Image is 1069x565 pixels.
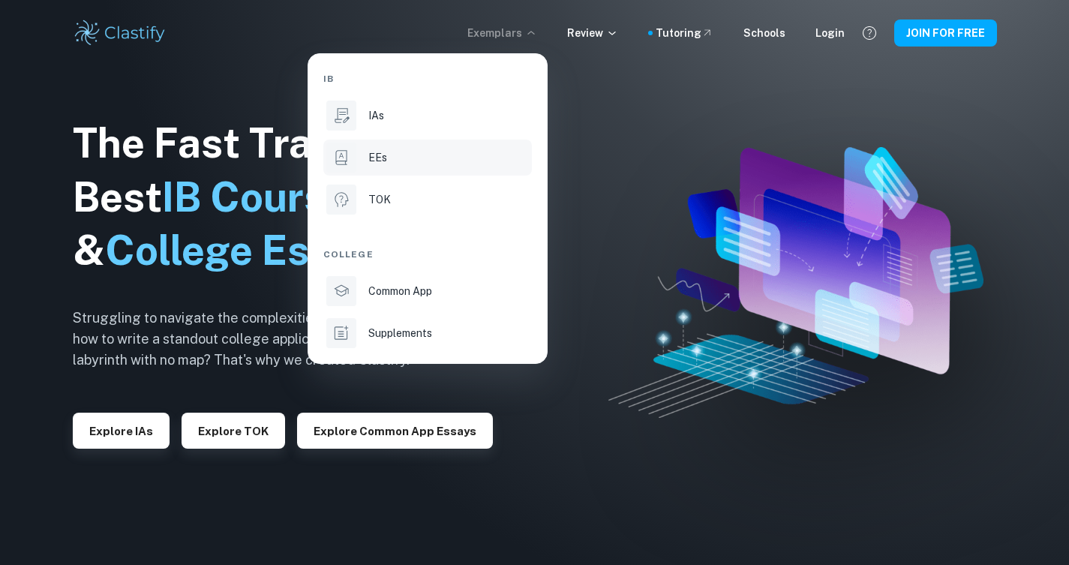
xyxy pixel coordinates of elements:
a: Supplements [323,315,532,351]
span: College [323,248,374,261]
a: IAs [323,98,532,134]
span: IB [323,72,334,86]
p: Supplements [368,325,432,341]
p: Common App [368,283,432,299]
p: IAs [368,107,384,124]
a: TOK [323,182,532,218]
p: EEs [368,149,387,166]
a: Common App [323,273,532,309]
a: EEs [323,140,532,176]
p: TOK [368,191,391,208]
